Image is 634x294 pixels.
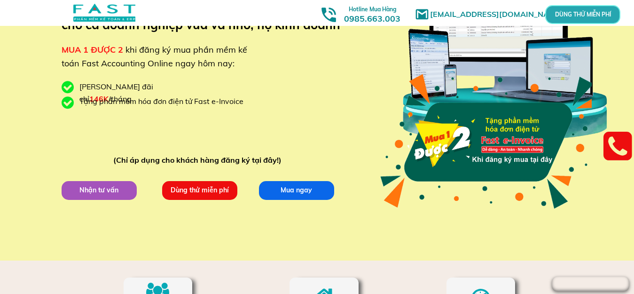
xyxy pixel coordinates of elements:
p: Mua ngay [258,181,334,199]
p: DÙNG THỬ MIỄN PHÍ [571,12,594,17]
span: Hotline Mua Hàng [349,6,396,13]
h3: 0985.663.003 [334,3,411,24]
div: Tặng phần mềm hóa đơn điện tử Fast e-Invoice [79,95,250,108]
h1: [EMAIL_ADDRESS][DOMAIN_NAME] [430,8,569,21]
span: 146K [89,94,109,103]
p: Nhận tư vấn [61,181,136,199]
span: khi đăng ký mua phần mềm kế toán Fast Accounting Online ngay hôm nay: [62,44,247,69]
div: [PERSON_NAME] đãi chỉ /tháng [79,81,202,105]
div: (Chỉ áp dụng cho khách hàng đăng ký tại đây!) [113,154,286,167]
span: MUA 1 ĐƯỢC 2 [62,44,123,55]
p: Dùng thử miễn phí [162,181,237,199]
